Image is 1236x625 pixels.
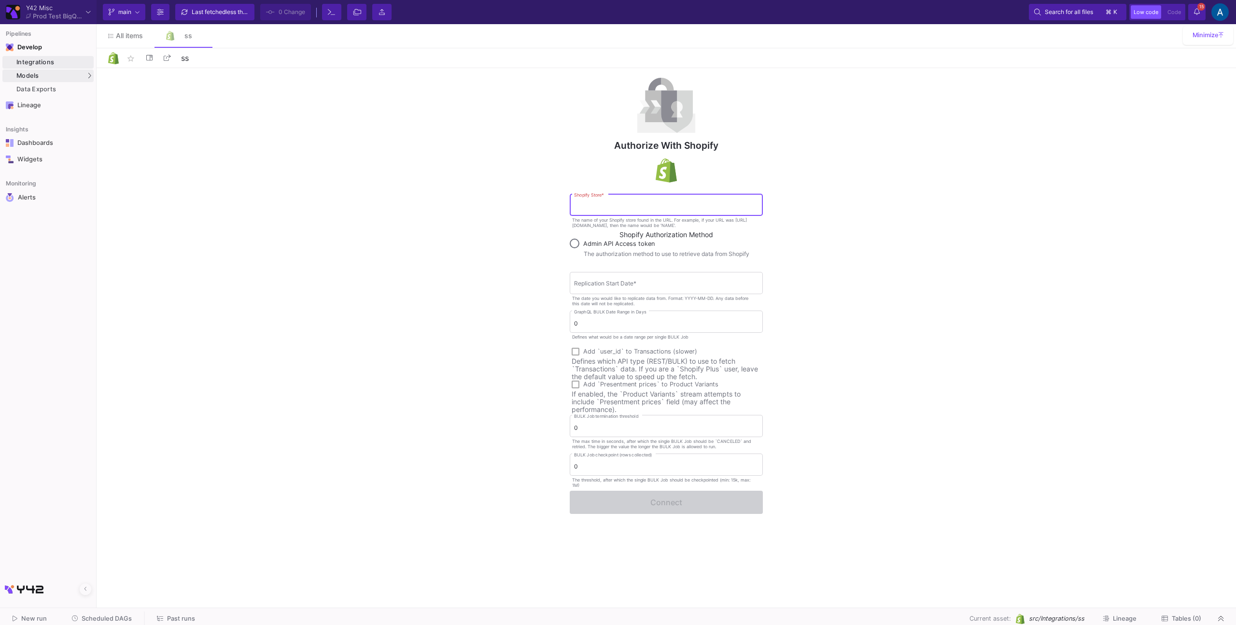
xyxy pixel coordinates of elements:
[583,381,718,388] span: Add `Presentment prices` to Product Variants
[6,193,14,202] img: Navigation icon
[21,615,47,622] span: New run
[17,43,32,51] div: Develop
[33,13,82,19] div: Prod Test BigQuery v1
[572,357,761,381] div: Defines which API type (REST/BULK) to use to fetch `Transactions` data. If you are a `Shopify Plu...
[16,58,91,66] div: Integrations
[1015,614,1025,624] img: Shopify
[17,101,80,109] div: Lineage
[176,32,201,40] div: ss
[6,156,14,163] img: Navigation icon
[572,390,761,413] div: If enabled, the `Product Variants` stream attempts to include `Presentment prices` field (may aff...
[1045,5,1093,19] span: Search for all files
[2,98,94,113] a: Navigation iconLineage
[637,78,695,133] img: authorize.svg
[572,217,757,228] div: The name of your Shopify store found in the URL. For example, if your URL was [URL][DOMAIN_NAME],...
[583,348,697,355] span: Add `user_id` to Transactions (slower)
[2,152,94,167] a: Navigation iconWidgets
[1131,5,1161,19] button: Low code
[2,56,94,69] a: Integrations
[108,52,119,64] img: Logo
[1188,4,1206,20] button: 15
[167,615,195,622] span: Past runs
[1029,614,1084,623] span: src/Integrations/ss
[225,8,286,15] span: less than a minute ago
[6,139,14,147] img: Navigation icon
[570,250,763,258] div: The authorization method to use to retrieve data from Shopify
[16,72,39,80] span: Models
[16,85,91,93] div: Data Exports
[82,615,132,622] span: Scheduled DAGs
[1167,9,1181,15] span: Code
[1113,6,1117,18] span: k
[26,5,82,11] div: Y42 Misc
[2,189,94,206] a: Navigation iconAlerts
[6,43,14,51] img: Navigation icon
[583,240,655,247] span: Admin API Access token
[2,83,94,96] a: Data Exports
[1113,615,1137,622] span: Lineage
[6,5,20,19] img: E4LAT4qaMCxLTOZoOQ32fao10ZFgsP4yJQ8SAF1B.png
[1211,3,1229,21] img: AATXAJyyGjhbEl7Z_5IO_MZVv7Koc9S-C6PkrQR59X_w=s96-c
[2,135,94,151] a: Navigation iconDashboards
[125,53,137,64] mat-icon: star_border
[1165,5,1184,19] button: Code
[18,193,81,202] div: Alerts
[1134,9,1158,15] span: Low code
[570,231,763,239] mat-label: Shopify Authorization Method
[2,40,94,55] mat-expansion-panel-header: Navigation iconDevelop
[1029,4,1126,20] button: Search for all files⌘k
[969,614,1011,623] span: Current asset:
[572,477,757,488] div: The threshold, after which the single BULK Job should be checkpointed (min: 15k, max: 1M)
[175,4,254,20] button: Last fetchedless than a minute ago
[572,334,688,340] div: Defines what would be a date range per single BULK Job
[572,296,757,307] div: The date you would like to replicate data from. Format: YYYY-MM-DD. Any data before this date wil...
[17,156,80,163] div: Widgets
[6,101,14,109] img: Navigation icon
[103,4,145,20] button: main
[570,139,763,153] div: Authorize with Shopify
[118,5,131,19] span: main
[17,139,80,147] div: Dashboards
[1106,6,1111,18] span: ⌘
[192,5,250,19] div: Last fetched
[1103,6,1121,18] button: ⌘k
[166,31,174,40] img: Tab icon
[1197,3,1205,11] span: 15
[1172,615,1201,622] span: Tables (0)
[572,439,757,450] div: The max time in seconds, after which the single BULK Job should be `CANCELED` and retried. The bi...
[116,32,143,40] span: All items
